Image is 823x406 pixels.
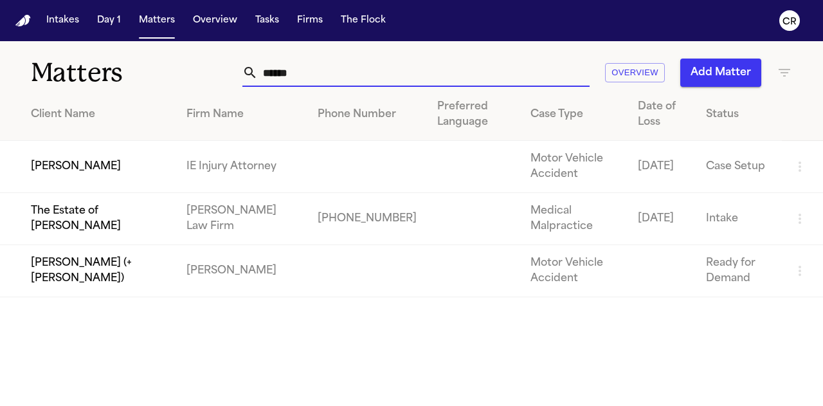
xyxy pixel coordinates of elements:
div: Phone Number [318,107,417,122]
button: Tasks [250,9,284,32]
td: Ready for Demand [696,245,782,297]
img: Finch Logo [15,15,31,27]
h1: Matters [31,57,235,89]
div: Preferred Language [437,99,510,130]
td: [PERSON_NAME] Law Firm [176,193,307,245]
td: Intake [696,193,782,245]
button: Matters [134,9,180,32]
td: [DATE] [628,193,695,245]
td: IE Injury Attorney [176,141,307,193]
button: Intakes [41,9,84,32]
td: [DATE] [628,141,695,193]
button: Overview [188,9,242,32]
button: Add Matter [680,59,761,87]
div: Status [706,107,772,122]
button: The Flock [336,9,391,32]
div: Client Name [31,107,166,122]
td: Motor Vehicle Accident [520,141,628,193]
td: Case Setup [696,141,782,193]
td: [PHONE_NUMBER] [307,193,427,245]
div: Firm Name [186,107,297,122]
td: Medical Malpractice [520,193,628,245]
button: Day 1 [92,9,126,32]
td: Motor Vehicle Accident [520,245,628,297]
button: Firms [292,9,328,32]
td: [PERSON_NAME] [176,245,307,297]
div: Case Type [530,107,618,122]
div: Date of Loss [638,99,685,130]
button: Overview [605,63,665,83]
a: Home [15,15,31,27]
